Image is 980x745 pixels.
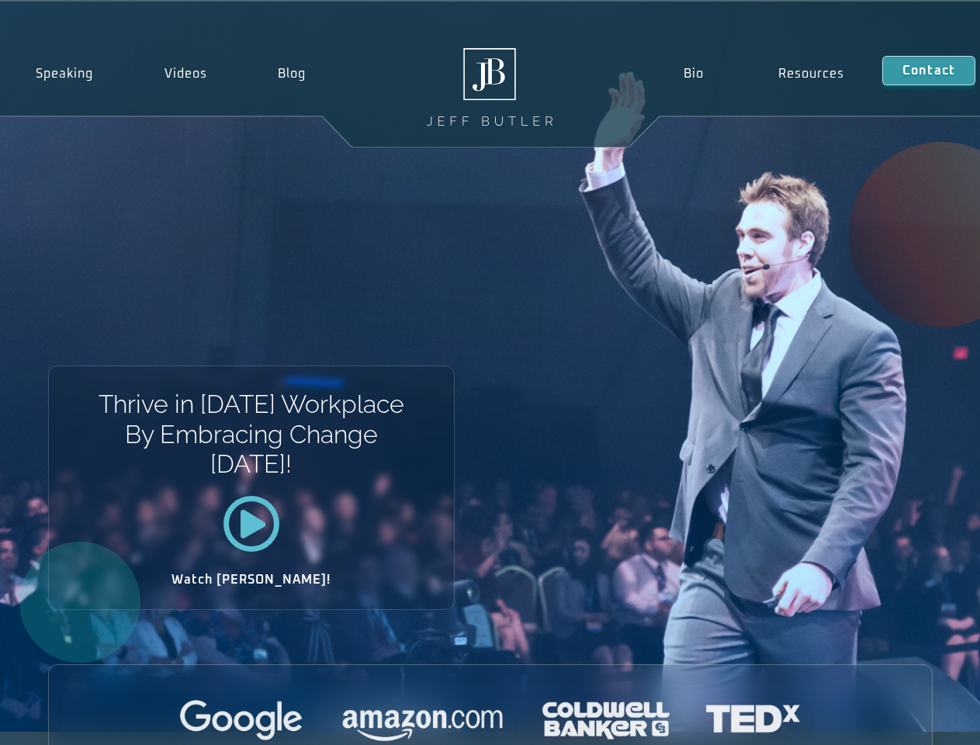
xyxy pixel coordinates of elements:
h2: Watch [PERSON_NAME]! [103,573,400,586]
a: Videos [129,56,243,92]
a: Bio [646,56,741,92]
a: Resources [741,56,882,92]
a: Blog [242,56,341,92]
a: Contact [882,56,975,85]
h1: Thrive in [DATE] Workplace By Embracing Change [DATE]! [97,390,405,479]
span: Contact [902,64,955,77]
nav: Menu [646,56,881,92]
